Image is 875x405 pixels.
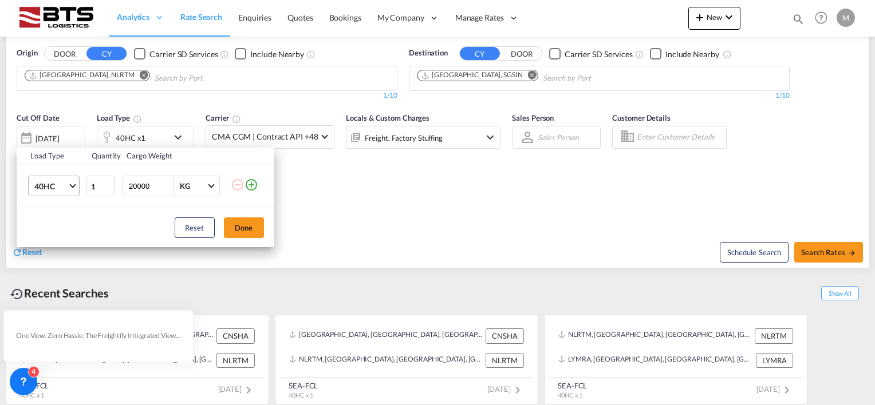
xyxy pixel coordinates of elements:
[127,150,224,161] div: Cargo Weight
[224,217,264,238] button: Done
[180,181,190,190] div: KG
[34,181,68,192] span: 40HC
[17,148,85,164] th: Load Type
[245,178,258,192] md-icon: icon-plus-circle-outline
[231,178,245,192] md-icon: icon-minus-circle-outline
[86,176,115,196] input: Qty
[28,176,80,196] md-select: Choose: 40HC
[128,176,174,196] input: Enter Weight
[85,148,120,164] th: Quantity
[175,217,215,238] button: Reset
